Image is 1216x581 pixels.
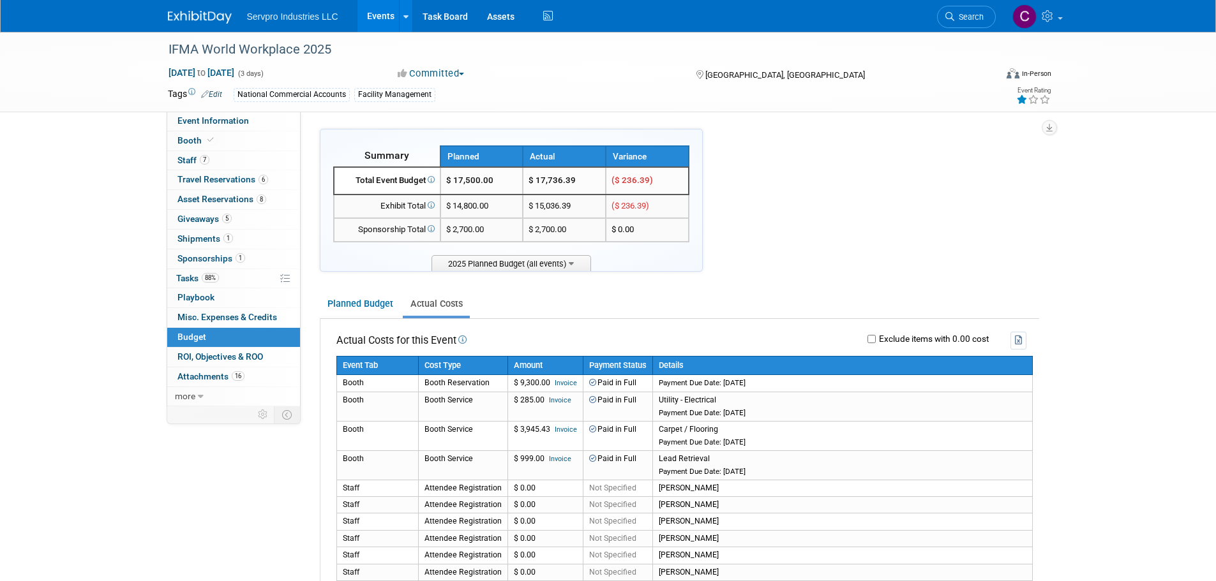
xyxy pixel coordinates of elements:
span: more [175,391,195,401]
a: Planned Budget [320,292,400,316]
a: Sponsorships1 [167,249,300,268]
div: Exhibit Total [340,200,435,212]
span: Summary [364,149,409,161]
span: Servpro Industries LLC [247,11,338,22]
a: Attachments16 [167,367,300,386]
span: $ 14,800.00 [446,201,488,210]
td: Attendee Registration [418,530,507,547]
span: Playbook [177,292,214,302]
img: Format-Inperson.png [1007,68,1019,78]
span: Not Specified [589,500,636,509]
td: $ 15,036.39 [523,195,606,218]
td: Paid in Full [583,450,652,480]
td: $ 999.00 [507,450,583,480]
span: Giveaways [177,214,232,224]
td: Attendee Registration [418,547,507,564]
button: Committed [393,67,469,80]
div: Payment Due Date: [DATE] [659,438,1026,447]
td: Paid in Full [583,392,652,421]
td: Booth Service [418,421,507,450]
td: [PERSON_NAME] [652,480,1032,496]
span: Not Specified [589,517,636,526]
span: Not Specified [589,483,636,492]
td: Booth [336,421,418,450]
img: ExhibitDay [168,11,232,24]
td: Attendee Registration [418,480,507,496]
div: Total Event Budget [340,175,435,187]
span: ($ 236.39) [612,175,653,185]
td: Paid in Full [583,375,652,392]
div: IFMA World Workplace 2025 [164,38,977,61]
td: [PERSON_NAME] [652,497,1032,513]
div: Payment Due Date: [DATE] [659,467,1026,476]
th: Details [652,356,1032,375]
span: Staff [177,155,209,165]
th: Amount [507,356,583,375]
td: $ 17,736.39 [523,167,606,195]
a: ROI, Objectives & ROO [167,348,300,367]
span: 1 [223,233,233,243]
a: Booth [167,131,300,151]
td: $ 0.00 [507,513,583,530]
div: Sponsorship Total [340,224,435,236]
span: 1 [236,253,245,263]
a: Giveaways5 [167,210,300,229]
span: Event Information [177,115,249,126]
td: Attendee Registration [418,513,507,530]
td: Attendee Registration [418,497,507,513]
a: Search [937,6,996,28]
td: Booth Service [418,450,507,480]
span: Tasks [176,273,219,283]
span: (3 days) [237,70,264,78]
td: $ 2,700.00 [523,218,606,242]
th: Actual [523,146,606,167]
th: Payment Status [583,356,652,375]
div: Payment Due Date: [DATE] [659,408,1026,418]
span: [DATE] [DATE] [168,67,235,78]
td: Carpet / Flooring [652,421,1032,450]
a: Actual Costs [403,292,470,316]
td: Staff [336,564,418,580]
td: Staff [336,547,418,564]
span: [GEOGRAPHIC_DATA], [GEOGRAPHIC_DATA] [705,70,865,80]
td: Staff [336,480,418,496]
div: Facility Management [354,88,435,101]
span: ($ 236.39) [612,201,649,210]
td: Actual Costs for this Event [336,332,467,349]
a: Invoice [549,396,571,404]
span: 16 [232,371,244,381]
td: Staff [336,530,418,547]
a: more [167,387,300,406]
td: $ 0.00 [507,497,583,513]
span: Travel Reservations [177,174,268,184]
span: Budget [177,332,206,342]
td: [PERSON_NAME] [652,547,1032,564]
td: Booth [336,392,418,421]
a: Invoice [555,379,577,387]
label: Exclude items with 0.00 cost [876,335,989,344]
span: to [195,68,207,78]
td: Booth Service [418,392,507,421]
td: Staff [336,497,418,513]
i: Booth reservation complete [207,136,214,143]
span: Not Specified [589,534,636,543]
a: Event Information [167,112,300,131]
span: Search [954,12,984,22]
span: $ 0.00 [612,224,634,234]
td: Booth Reservation [418,375,507,392]
div: Event Rating [1016,87,1051,94]
span: Attachments [177,371,244,381]
div: In-Person [1021,69,1051,78]
span: ROI, Objectives & ROO [177,351,263,362]
a: Invoice [549,455,571,463]
span: Shipments [177,233,233,244]
a: Invoice [555,425,577,434]
a: Edit [201,90,222,99]
img: Chris Chassagneux [1012,4,1037,29]
span: $ 17,500.00 [446,175,493,185]
span: 8 [257,195,266,204]
span: Not Specified [589,550,636,559]
span: Sponsorships [177,253,245,263]
th: Planned [440,146,523,167]
span: 7 [200,155,209,165]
